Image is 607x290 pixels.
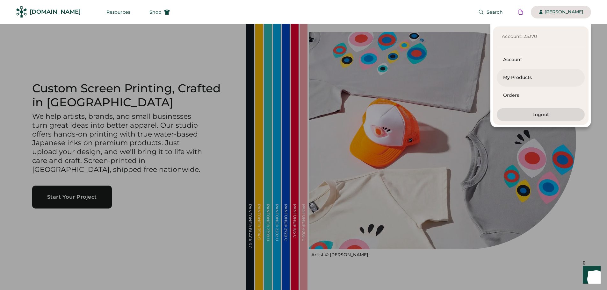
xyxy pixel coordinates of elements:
div: Orders [503,92,578,99]
div: Account [503,57,578,63]
img: Rendered Logo - Screens [16,6,27,18]
iframe: Front Chat [577,261,604,289]
div: My Products [503,74,578,81]
button: Resources [99,6,138,18]
span: Search [487,10,503,14]
div: [PERSON_NAME] [545,9,583,15]
span: Shop [149,10,162,14]
button: Search [471,6,510,18]
div: Account: 23370 [502,33,580,40]
div: [DOMAIN_NAME] [30,8,81,16]
button: Shop [142,6,177,18]
button: Logout [497,108,585,121]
